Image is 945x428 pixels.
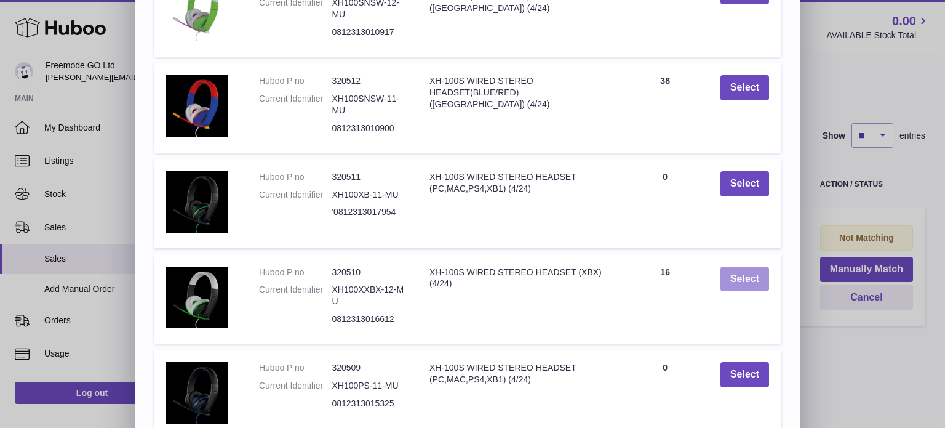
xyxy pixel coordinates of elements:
[259,189,332,201] dt: Current Identifier
[720,267,769,292] button: Select
[166,267,228,328] img: XH-100S WIRED STEREO HEADSET (XBX) (4/24)
[332,284,404,307] dd: XH100XXBX-12-MU
[332,189,404,201] dd: XH100XB-11-MU
[332,206,404,218] dd: '0812313017954
[429,362,610,386] div: XH-100S WIRED STEREO HEADSET (PC,MAC,PS4,XB1) (4/24)
[332,362,404,374] dd: 320509
[259,171,332,183] dt: Huboo P no
[259,380,332,392] dt: Current Identifier
[166,171,228,233] img: XH-100S WIRED STEREO HEADSET (PC,MAC,PS4,XB1) (4/24)
[166,362,228,424] img: XH-100S WIRED STEREO HEADSET (PC,MAC,PS4,XB1) (4/24)
[332,313,404,325] dd: 0812313016612
[720,171,769,196] button: Select
[332,171,404,183] dd: 320511
[720,75,769,100] button: Select
[166,75,228,137] img: XH-100S WIRED STEREO HEADSET(BLUE/RED) (NSW) (4/24)
[429,171,610,195] div: XH-100S WIRED STEREO HEADSET (PC,MAC,PS4,XB1) (4/24)
[332,398,404,410] dd: 0812313015325
[720,362,769,387] button: Select
[332,380,404,392] dd: XH100PS-11-MU
[332,75,404,87] dd: 320512
[622,63,708,153] td: 38
[622,254,708,344] td: 16
[622,159,708,248] td: 0
[259,75,332,87] dt: Huboo P no
[259,267,332,278] dt: Huboo P no
[332,267,404,278] dd: 320510
[259,284,332,307] dt: Current Identifier
[332,123,404,134] dd: 0812313010900
[332,26,404,38] dd: 0812313010917
[332,93,404,116] dd: XH100SNSW-11-MU
[429,75,610,110] div: XH-100S WIRED STEREO HEADSET(BLUE/RED) ([GEOGRAPHIC_DATA]) (4/24)
[259,93,332,116] dt: Current Identifier
[429,267,610,290] div: XH-100S WIRED STEREO HEADSET (XBX) (4/24)
[259,362,332,374] dt: Huboo P no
